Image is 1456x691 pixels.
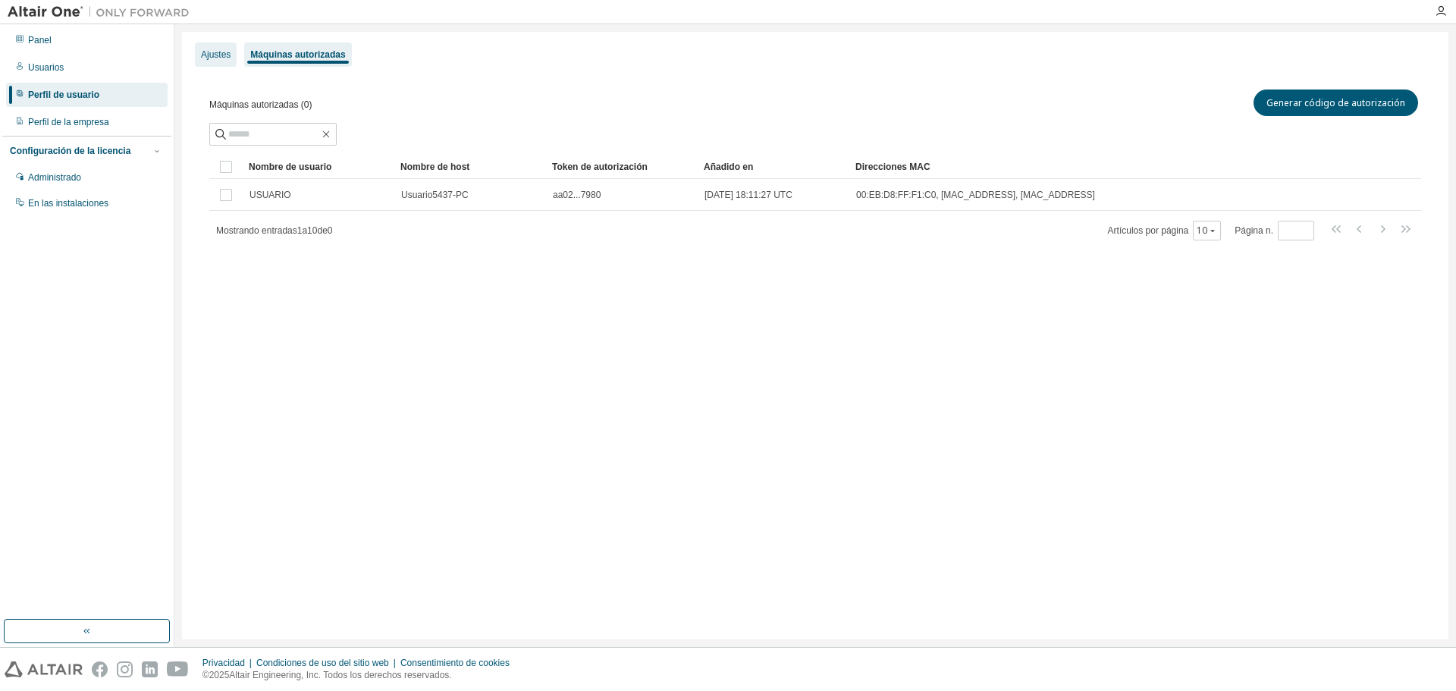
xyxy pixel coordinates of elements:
font: Usuarios [28,62,64,73]
font: Máquinas autorizadas (0) [209,99,312,110]
font: a [302,225,307,236]
font: Usuario5437-PC [401,190,469,200]
font: Ajustes [201,49,231,60]
font: Máquinas autorizadas [250,49,345,60]
font: Artículos por página [1108,225,1189,236]
font: Perfil de la empresa [28,117,109,127]
font: Configuración de la licencia [10,146,130,156]
font: Condiciones de uso del sitio web [256,658,389,668]
font: Añadido en [704,162,753,172]
font: Perfil de usuario [28,90,99,100]
img: facebook.svg [92,661,108,677]
font: Direcciones MAC [855,162,930,172]
font: 10 [307,225,317,236]
font: Página n. [1235,225,1273,236]
img: youtube.svg [167,661,189,677]
font: Consentimiento de cookies [400,658,510,668]
font: USUARIO [249,190,291,200]
font: © [202,670,209,680]
button: Generar código de autorización [1254,90,1418,116]
font: Administrado [28,172,81,183]
font: En las instalaciones [28,198,108,209]
font: Generar código de autorización [1266,96,1405,109]
img: instagram.svg [117,661,133,677]
font: Panel [28,35,52,46]
font: Token de autorización [552,162,648,172]
font: de [317,225,327,236]
font: 2025 [209,670,230,680]
img: altair_logo.svg [5,661,83,677]
font: Nombre de usuario [249,162,331,172]
img: Altair Uno [8,5,197,20]
font: [DATE] 18:11:27 UTC [704,190,792,200]
font: aa02...7980 [553,190,601,200]
font: Mostrando entradas [216,225,297,236]
font: 00:EB:D8:FF:F1:C0, [MAC_ADDRESS], [MAC_ADDRESS] [856,190,1095,200]
font: Privacidad [202,658,245,668]
font: Altair Engineering, Inc. Todos los derechos reservados. [229,670,451,680]
img: linkedin.svg [142,661,158,677]
font: 1 [297,225,303,236]
font: 10 [1197,224,1207,237]
font: Nombre de host [400,162,469,172]
font: 0 [328,225,333,236]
